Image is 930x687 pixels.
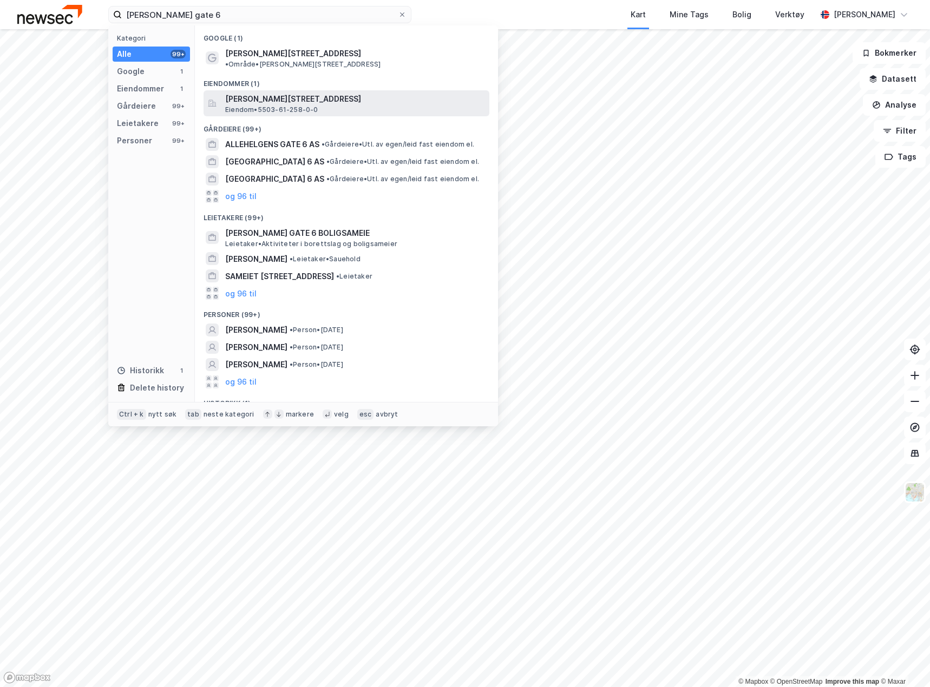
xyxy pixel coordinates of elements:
button: Tags [875,146,926,168]
img: Z [905,482,925,503]
a: OpenStreetMap [770,678,823,685]
span: ALLEHELGENS GATE 6 AS [225,138,319,151]
span: Leietaker • Sauehold [290,255,361,263]
div: esc [357,409,374,420]
div: 99+ [171,119,186,128]
div: velg [334,410,349,419]
div: Ctrl + k [117,409,146,420]
div: 1 [177,67,186,76]
span: [PERSON_NAME] GATE 6 BOLIGSAMEIE [225,227,485,240]
span: Eiendom • 5503-61-258-0-0 [225,105,318,114]
a: Mapbox [738,678,768,685]
span: Leietaker [336,272,372,281]
div: Leietakere [117,117,159,130]
span: Gårdeiere • Utl. av egen/leid fast eiendom el. [326,175,479,183]
a: Improve this map [826,678,879,685]
span: Leietaker • Aktiviteter i borettslag og boligsameier [225,240,397,248]
span: Person • [DATE] [290,360,343,369]
button: Bokmerker [853,42,926,64]
button: Datasett [860,68,926,90]
span: • [326,157,330,166]
img: newsec-logo.f6e21ccffca1b3a03d2d.png [17,5,82,24]
div: Bolig [732,8,751,21]
input: Søk på adresse, matrikkel, gårdeiere, leietakere eller personer [122,6,398,23]
span: Område • [PERSON_NAME][STREET_ADDRESS] [225,60,381,69]
span: • [322,140,325,148]
div: Leietakere (99+) [195,205,498,224]
div: Historikk [117,364,164,377]
span: [PERSON_NAME][STREET_ADDRESS] [225,47,361,60]
button: og 96 til [225,287,257,300]
div: markere [286,410,314,419]
span: Person • [DATE] [290,326,343,334]
button: og 96 til [225,375,257,388]
div: Personer [117,134,152,147]
div: Historikk (1) [195,391,498,410]
div: 99+ [171,102,186,110]
iframe: Chat Widget [876,635,930,687]
span: [GEOGRAPHIC_DATA] 6 AS [225,155,324,168]
button: Analyse [863,94,926,116]
div: tab [185,409,201,420]
span: • [290,255,293,263]
div: Gårdeiere [117,100,156,113]
div: 1 [177,84,186,93]
div: 1 [177,366,186,375]
div: 99+ [171,50,186,58]
span: Gårdeiere • Utl. av egen/leid fast eiendom el. [326,157,479,166]
span: [GEOGRAPHIC_DATA] 6 AS [225,173,324,186]
span: • [336,272,339,280]
div: neste kategori [204,410,254,419]
div: Verktøy [775,8,804,21]
div: Alle [117,48,132,61]
div: Gårdeiere (99+) [195,116,498,136]
span: [PERSON_NAME] [225,323,287,336]
span: Person • [DATE] [290,343,343,352]
div: [PERSON_NAME] [834,8,895,21]
div: Kart [631,8,646,21]
span: [PERSON_NAME] [225,341,287,354]
a: Mapbox homepage [3,671,51,684]
div: Eiendommer (1) [195,71,498,90]
span: SAMEIET [STREET_ADDRESS] [225,270,334,283]
span: • [290,343,293,351]
span: • [225,60,228,68]
span: Gårdeiere • Utl. av egen/leid fast eiendom el. [322,140,474,149]
div: Mine Tags [670,8,709,21]
div: Kategori [117,34,190,42]
div: 99+ [171,136,186,145]
div: Eiendommer [117,82,164,95]
span: • [290,326,293,334]
div: Google [117,65,145,78]
button: Filter [874,120,926,142]
div: Personer (99+) [195,302,498,321]
div: Delete history [130,381,184,394]
span: • [290,360,293,368]
span: [PERSON_NAME][STREET_ADDRESS] [225,93,485,105]
span: [PERSON_NAME] [225,253,287,266]
div: nytt søk [148,410,177,419]
div: avbryt [376,410,398,419]
span: [PERSON_NAME] [225,358,287,371]
span: • [326,175,330,183]
button: og 96 til [225,190,257,203]
div: Google (1) [195,25,498,45]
